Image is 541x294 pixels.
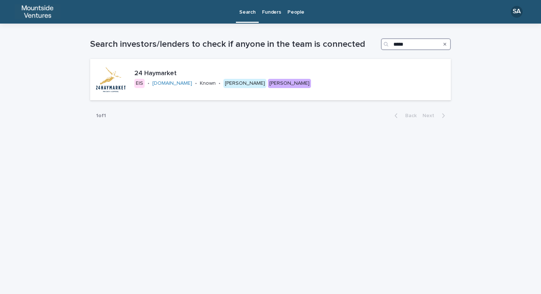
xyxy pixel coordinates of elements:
[90,39,378,50] h1: Search investors/lenders to check if anyone in the team is connected
[268,79,311,88] div: [PERSON_NAME]
[389,112,420,119] button: Back
[90,59,451,101] a: 24 HaymarketEIS•[DOMAIN_NAME]•Known•[PERSON_NAME][PERSON_NAME]
[148,80,149,87] p: •
[134,79,145,88] div: EIS
[381,38,451,50] input: Search
[401,113,417,118] span: Back
[511,6,523,18] div: SA
[195,80,197,87] p: •
[200,80,216,87] p: Known
[219,80,220,87] p: •
[152,81,192,86] a: [DOMAIN_NAME]
[15,4,60,19] img: ocD6MQ3pT7Gfft3G6jrd
[90,107,112,125] p: 1 of 1
[223,79,266,88] div: [PERSON_NAME]
[422,113,439,118] span: Next
[134,70,355,78] p: 24 Haymarket
[420,112,451,119] button: Next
